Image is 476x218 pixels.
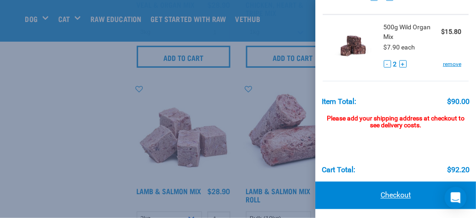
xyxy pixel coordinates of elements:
a: remove [443,60,461,68]
div: Open Intercom Messenger [445,187,467,209]
div: Please add your shipping address at checkout to see delivery costs. [322,106,470,130]
div: Cart total: [322,166,355,174]
strong: $15.80 [441,28,461,35]
button: + [399,60,407,68]
div: Item Total: [322,98,356,106]
span: 2 [393,60,397,69]
button: - [384,60,391,68]
div: $90.00 [447,98,470,106]
div: $92.20 [447,166,470,174]
a: Checkout [315,182,476,209]
img: Wild Organ Mix [330,22,377,70]
span: $7.90 each [384,44,415,51]
span: 500g Wild Organ Mix [384,22,442,42]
